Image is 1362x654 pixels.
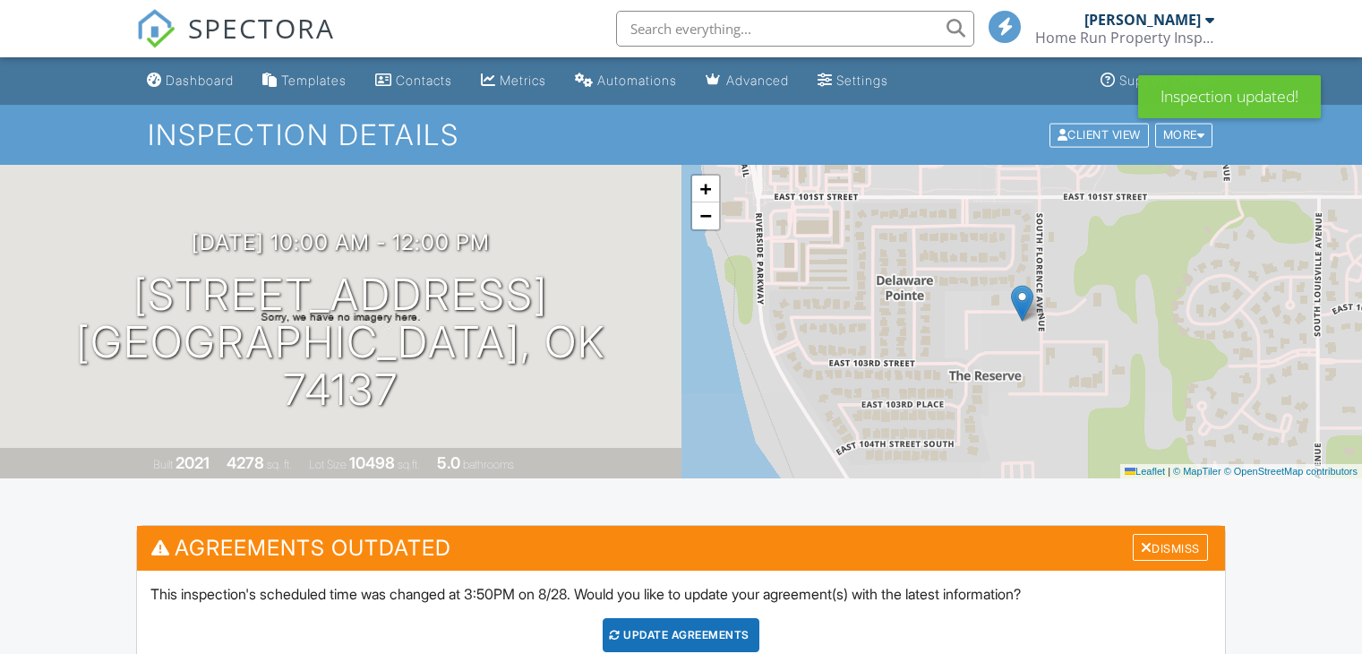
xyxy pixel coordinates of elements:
[500,73,546,88] div: Metrics
[136,24,335,62] a: SPECTORA
[437,453,460,472] div: 5.0
[396,73,452,88] div: Contacts
[281,73,347,88] div: Templates
[368,65,459,98] a: Contacts
[603,618,759,652] div: Update Agreements
[810,65,895,98] a: Settings
[1173,466,1221,477] a: © MapTiler
[616,11,974,47] input: Search everything...
[309,458,347,471] span: Lot Size
[698,65,796,98] a: Advanced
[140,65,241,98] a: Dashboard
[692,176,719,202] a: Zoom in
[136,9,176,48] img: The Best Home Inspection Software - Spectora
[1155,123,1213,147] div: More
[1011,285,1033,322] img: Marker
[463,458,514,471] span: bathrooms
[137,526,1225,570] h3: Agreements Outdated
[1049,123,1149,147] div: Client View
[349,453,395,472] div: 10498
[1224,466,1358,477] a: © OpenStreetMap contributors
[699,177,711,200] span: +
[398,458,420,471] span: sq.ft.
[726,73,789,88] div: Advanced
[1168,466,1170,477] span: |
[29,271,653,413] h1: [STREET_ADDRESS] [GEOGRAPHIC_DATA], OK 74137
[1125,466,1165,477] a: Leaflet
[153,458,173,471] span: Built
[166,73,234,88] div: Dashboard
[692,202,719,229] a: Zoom out
[597,73,677,88] div: Automations
[699,204,711,227] span: −
[1093,65,1222,98] a: Support Center
[192,230,490,254] h3: [DATE] 10:00 am - 12:00 pm
[836,73,888,88] div: Settings
[227,453,264,472] div: 4278
[1084,11,1201,29] div: [PERSON_NAME]
[255,65,354,98] a: Templates
[188,9,335,47] span: SPECTORA
[1119,73,1215,88] div: Support Center
[148,119,1214,151] h1: Inspection Details
[176,453,210,472] div: 2021
[1048,127,1153,141] a: Client View
[474,65,553,98] a: Metrics
[1035,29,1214,47] div: Home Run Property Inspections
[1138,75,1321,118] div: Inspection updated!
[267,458,292,471] span: sq. ft.
[568,65,684,98] a: Automations (Basic)
[1133,534,1208,562] div: Dismiss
